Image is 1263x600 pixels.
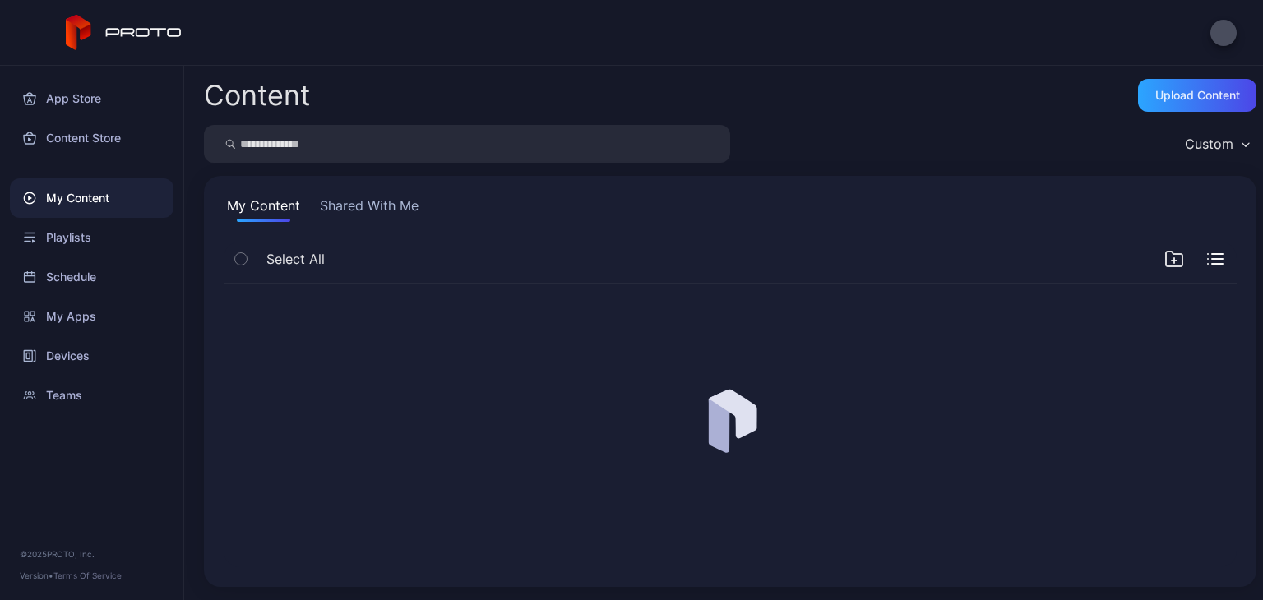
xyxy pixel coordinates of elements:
[10,336,173,376] a: Devices
[10,376,173,415] a: Teams
[10,178,173,218] a: My Content
[1155,89,1240,102] div: Upload Content
[53,570,122,580] a: Terms Of Service
[266,249,325,269] span: Select All
[1185,136,1233,152] div: Custom
[1177,125,1256,163] button: Custom
[20,570,53,580] span: Version •
[20,547,164,561] div: © 2025 PROTO, Inc.
[317,196,422,222] button: Shared With Me
[10,218,173,257] a: Playlists
[224,196,303,222] button: My Content
[10,297,173,336] a: My Apps
[10,257,173,297] a: Schedule
[10,118,173,158] a: Content Store
[204,81,310,109] div: Content
[10,79,173,118] a: App Store
[1138,79,1256,112] button: Upload Content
